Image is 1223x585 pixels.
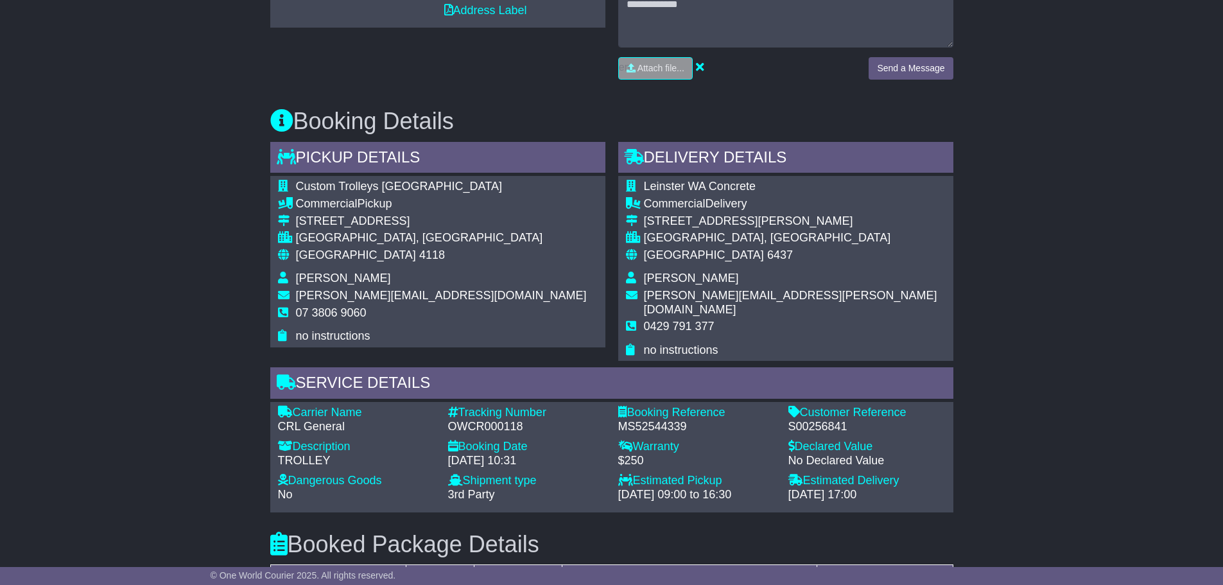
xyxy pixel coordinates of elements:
span: [PERSON_NAME] [644,272,739,284]
span: Commercial [644,197,706,210]
span: Commercial [296,197,358,210]
div: Carrier Name [278,406,435,420]
div: Pickup [296,197,587,211]
div: [DATE] 17:00 [788,488,946,502]
div: Tracking Number [448,406,605,420]
div: No Declared Value [788,454,946,468]
span: Leinster WA Concrete [644,180,756,193]
span: © One World Courier 2025. All rights reserved. [211,570,396,581]
div: [STREET_ADDRESS] [296,214,587,229]
span: No [278,488,293,501]
div: Shipment type [448,474,605,488]
span: [GEOGRAPHIC_DATA] [644,249,764,261]
span: 6437 [767,249,793,261]
div: Dangerous Goods [278,474,435,488]
span: Custom Trolleys [GEOGRAPHIC_DATA] [296,180,502,193]
div: [GEOGRAPHIC_DATA], [GEOGRAPHIC_DATA] [296,231,587,245]
span: 07 3806 9060 [296,306,367,319]
span: 0429 791 377 [644,320,715,333]
div: Customer Reference [788,406,946,420]
div: Booking Reference [618,406,776,420]
span: [PERSON_NAME][EMAIL_ADDRESS][PERSON_NAME][DOMAIN_NAME] [644,289,937,316]
div: Warranty [618,440,776,454]
div: Delivery Details [618,142,953,177]
div: [DATE] 10:31 [448,454,605,468]
span: no instructions [296,329,370,342]
span: [GEOGRAPHIC_DATA] [296,249,416,261]
div: [GEOGRAPHIC_DATA], [GEOGRAPHIC_DATA] [644,231,946,245]
div: Service Details [270,367,953,402]
div: Declared Value [788,440,946,454]
span: 3rd Party [448,488,495,501]
div: Booking Date [448,440,605,454]
div: S00256841 [788,420,946,434]
div: Pickup Details [270,142,605,177]
div: $250 [618,454,776,468]
div: Description [278,440,435,454]
div: TROLLEY [278,454,435,468]
span: [PERSON_NAME] [296,272,391,284]
div: MS52544339 [618,420,776,434]
button: Send a Message [869,57,953,80]
h3: Booking Details [270,109,953,134]
div: Delivery [644,197,946,211]
div: Estimated Pickup [618,474,776,488]
a: Address Label [444,4,527,17]
div: Estimated Delivery [788,474,946,488]
h3: Booked Package Details [270,532,953,557]
span: 4118 [419,249,445,261]
div: CRL General [278,420,435,434]
div: OWCR000118 [448,420,605,434]
span: [PERSON_NAME][EMAIL_ADDRESS][DOMAIN_NAME] [296,289,587,302]
span: no instructions [644,344,718,356]
div: [DATE] 09:00 to 16:30 [618,488,776,502]
div: [STREET_ADDRESS][PERSON_NAME] [644,214,946,229]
